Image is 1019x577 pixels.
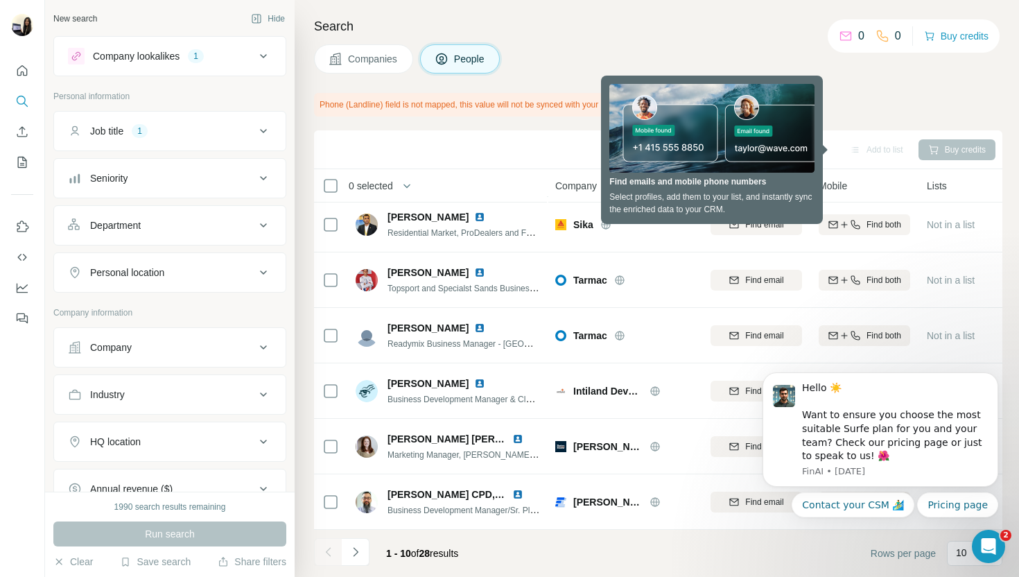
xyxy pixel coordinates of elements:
img: Avatar [356,214,378,236]
img: Avatar [356,325,378,347]
button: Dashboard [11,275,33,300]
button: Find email [711,492,802,513]
button: Find both [819,325,910,346]
span: Residential Market, ProDealers and Facade Manager [387,227,584,238]
p: Personal information [53,90,286,103]
img: Logo of Tarmac [555,330,566,341]
span: Find email [745,218,783,231]
img: Logo of Farris Engineering [555,497,566,508]
button: Department [54,209,286,242]
span: [PERSON_NAME] Engineering [573,495,643,509]
button: Find both [819,270,910,291]
div: 1 [188,50,204,62]
button: Company [54,331,286,364]
img: Logo of Intiland Development [555,386,566,397]
span: [PERSON_NAME] [387,321,469,335]
iframe: Intercom notifications message [742,327,1019,540]
button: Hide [241,8,295,29]
button: Enrich CSV [11,119,33,144]
button: Find email [711,270,802,291]
button: HQ location [54,425,286,458]
span: [PERSON_NAME] CPD, GPD [387,489,519,500]
span: results [386,548,458,559]
img: Avatar [356,269,378,291]
span: Topsport and Specialst Sands Business Manager [387,282,569,293]
span: Business Development Manager/Sr. Plumbing Designer [387,504,593,515]
div: New search [53,12,97,25]
div: Personal location [90,266,164,279]
div: Industry [90,388,125,402]
img: LinkedIn logo [474,322,485,334]
img: Avatar [356,380,378,402]
span: [PERSON_NAME] [PERSON_NAME] [387,433,553,445]
h4: Search [314,17,1002,36]
div: 1 [132,125,148,137]
button: Job title1 [54,114,286,148]
div: Department [90,218,141,232]
p: 0 [858,28,864,44]
span: Find email [745,274,783,286]
img: Logo of Tarmac [555,275,566,286]
p: Company information [53,307,286,319]
img: Logo of Barton Malow [555,441,566,452]
span: 1 - 10 [386,548,411,559]
p: 0 [895,28,901,44]
div: Phone (Landline) field is not mapped, this value will not be synced with your CRM [314,93,702,117]
button: Industry [54,378,286,411]
span: [PERSON_NAME] [387,266,469,279]
button: Map my fields [625,97,699,112]
span: of [411,548,419,559]
img: Avatar [356,491,378,513]
img: LinkedIn logo [512,433,523,445]
img: LinkedIn logo [474,212,485,223]
div: Company [90,341,132,354]
span: 2 [1000,530,1011,541]
div: Company lookalikes [93,49,180,63]
img: LinkedIn logo [474,378,485,389]
img: Avatar [11,14,33,36]
button: Seniority [54,162,286,195]
button: Quick start [11,58,33,83]
button: Navigate to next page [342,538,369,566]
button: Buy credits [924,26,988,46]
iframe: Intercom live chat [972,530,1005,563]
div: 1990 search results remaining [114,501,226,513]
span: [PERSON_NAME] [573,440,643,454]
span: Rows per page [871,546,936,560]
div: Job title [90,124,123,138]
span: Marketing Manager, [PERSON_NAME] Builders [387,449,564,460]
span: People [454,52,486,66]
button: Find email [711,436,802,457]
div: HQ location [90,435,141,449]
button: Find email [711,381,802,402]
span: Companies [348,52,399,66]
span: 28 [419,548,430,559]
span: Not in a list [927,275,975,286]
span: Lists [927,179,947,193]
button: My lists [11,150,33,175]
span: [PERSON_NAME] [387,210,469,224]
button: Save search [120,555,191,569]
button: Find email [711,214,802,235]
span: 0 selected [349,179,393,193]
button: Find email [711,325,802,346]
span: Sika [573,218,593,232]
span: Not in a list [927,219,975,230]
span: Tarmac [573,273,607,287]
span: Tarmac [573,329,607,343]
button: Use Surfe on LinkedIn [11,214,33,239]
span: Find both [866,218,901,231]
button: Share filters [218,555,286,569]
span: Readymix Business Manager - [GEOGRAPHIC_DATA] & [GEOGRAPHIC_DATA] [387,338,686,349]
button: Find both [819,214,910,235]
span: Company [555,179,597,193]
button: Use Surfe API [11,245,33,270]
